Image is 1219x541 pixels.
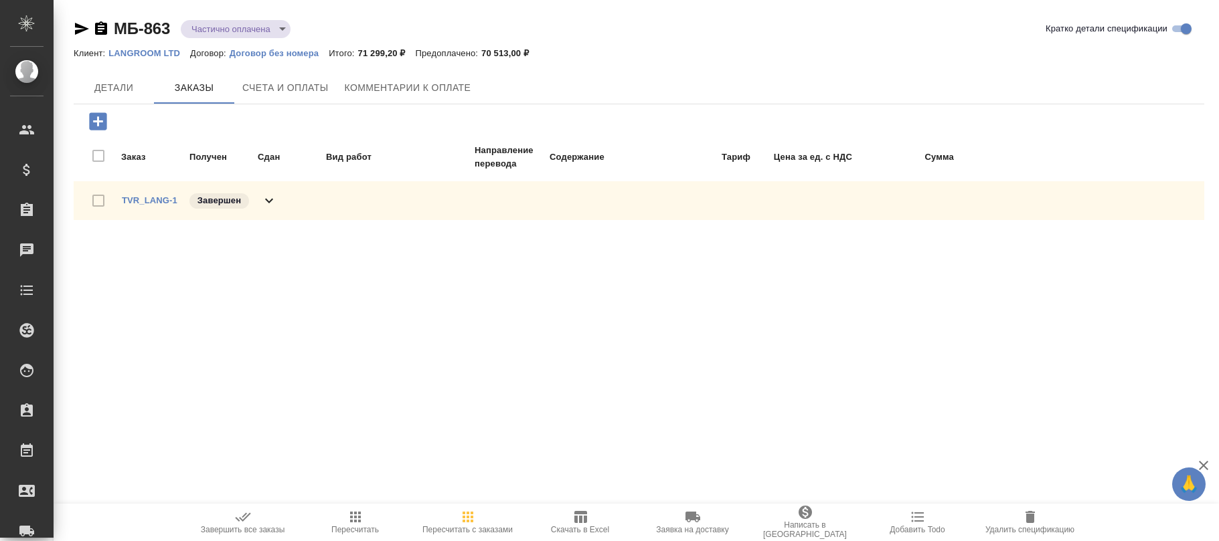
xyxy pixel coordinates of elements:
div: TVR_LANG-1Завершен [74,181,1204,220]
button: Скопировать ссылку [93,21,109,37]
p: Итого: [329,48,357,58]
a: LANGROOM LTD [108,47,190,58]
td: Сумма [854,143,955,171]
td: Содержание [549,143,656,171]
p: Договор: [190,48,230,58]
p: Завершен [197,194,241,207]
p: Клиент: [74,48,108,58]
span: Детали [82,80,146,96]
button: Добавить заказ [80,108,116,135]
p: 71 299,20 ₽ [358,48,416,58]
td: Вид работ [325,143,473,171]
button: 🙏 [1172,467,1206,501]
a: Договор без номера [230,47,329,58]
p: 70 513,00 ₽ [481,48,539,58]
span: 🙏 [1177,470,1200,498]
span: Заказы [162,80,226,96]
td: Заказ [120,143,187,171]
td: Сдан [257,143,324,171]
td: Направление перевода [474,143,548,171]
span: Кратко детали спецификации [1046,22,1167,35]
td: Получен [189,143,256,171]
button: Скопировать ссылку для ЯМессенджера [74,21,90,37]
p: Предоплачено: [416,48,482,58]
td: Тариф [657,143,751,171]
span: Счета и оплаты [242,80,329,96]
p: Договор без номера [230,48,329,58]
a: МБ-863 [114,19,170,37]
a: TVR_LANG-1 [122,195,177,205]
div: Частично оплачена [181,20,291,38]
button: Частично оплачена [187,23,274,35]
td: Цена за ед. с НДС [752,143,853,171]
span: Комментарии к оплате [345,80,471,96]
p: LANGROOM LTD [108,48,190,58]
